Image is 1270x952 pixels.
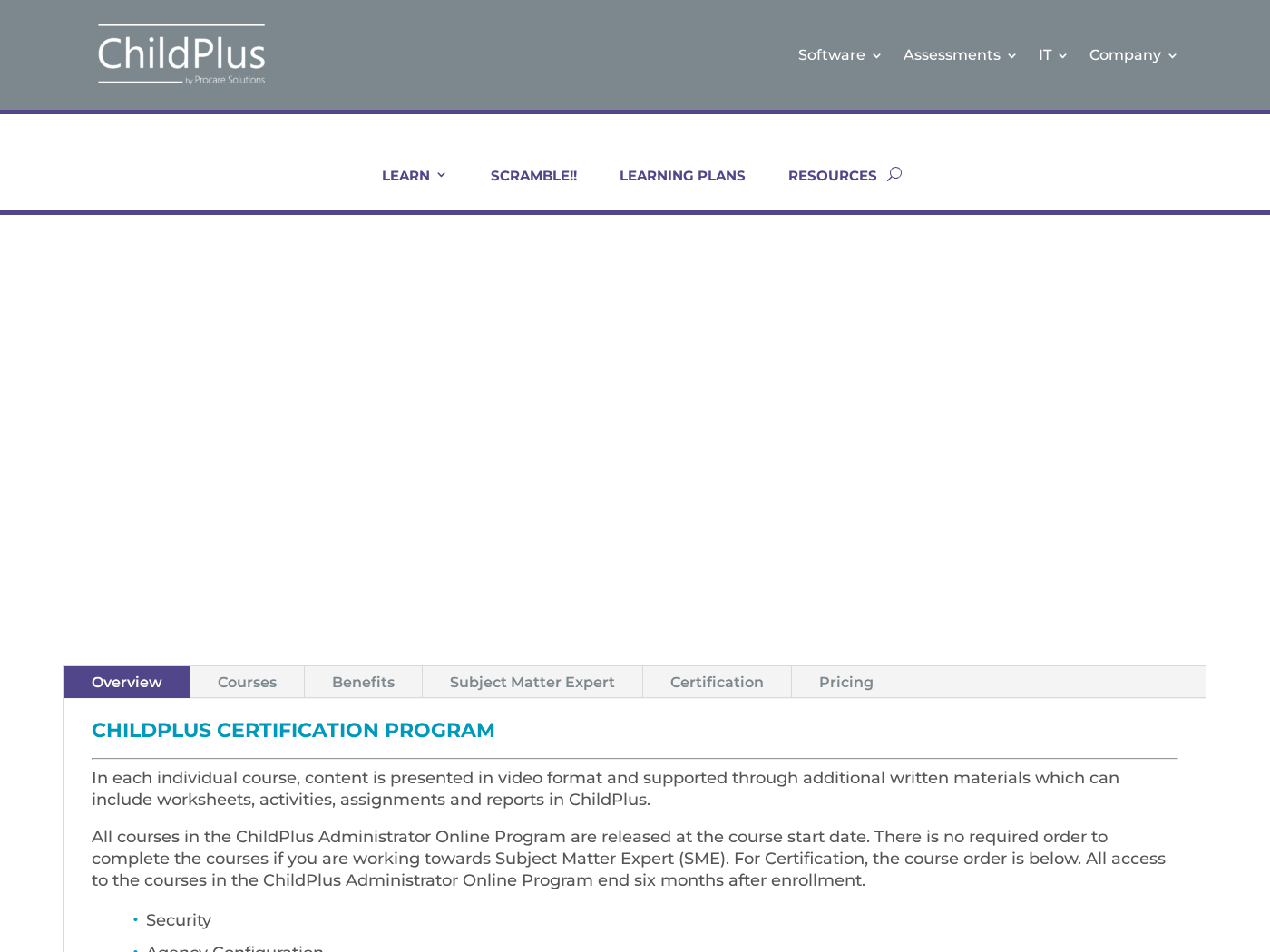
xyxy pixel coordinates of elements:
a: Certification [643,666,791,698]
a: Subject Matter Expert [423,666,642,698]
a: Assessments [904,18,1019,92]
a: Software [798,18,884,92]
a: SCRAMBLE!! [468,167,577,210]
a: RESOURCES [766,167,877,210]
a: Benefits [305,666,422,698]
a: Courses [190,666,304,698]
p: All courses in the ChildPlus Administrator Online Program are released at the course start date. ... [92,827,1178,908]
li: Security [146,908,1178,941]
a: Pricing [792,666,901,698]
a: Overview [64,666,190,698]
a: Company [1089,18,1179,92]
p: In each individual course, content is presented in video format and supported through additional ... [92,768,1178,828]
h3: CHILDPLUS CERTIFICATION PROGRAM [92,721,1178,750]
a: LEARNING PLANS [597,167,746,210]
a: LEARN [359,167,448,210]
a: IT [1039,18,1070,92]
